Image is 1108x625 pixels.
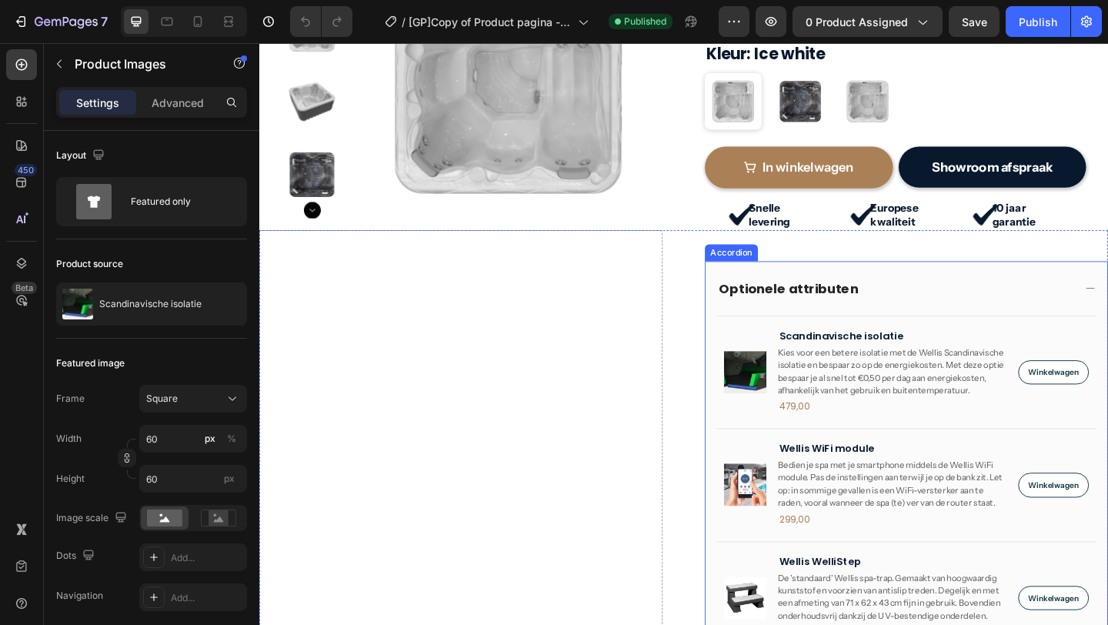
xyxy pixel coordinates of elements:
div: Undo/Redo [290,6,352,37]
button: Winkelwagen [826,590,903,617]
p: Europese kwaliteit [665,172,742,202]
iframe: Design area [259,43,1108,625]
img: product feature img [62,289,93,319]
h2: Wellis WiFi module [564,432,813,449]
div: Featured only [131,184,225,219]
label: Width [56,432,82,446]
span: Save [962,15,987,28]
div: Winkelwagen [836,353,892,363]
div: Add... [171,591,243,605]
button: Save [949,6,1000,37]
div: px [205,432,215,446]
span: Kies voor een betere isolatie met de Wellis Scandinavische isolatie en bespaar zo op de energieko... [564,330,810,383]
p: 7 [101,12,108,31]
div: In winkelwagen [547,125,646,145]
button: In winkelwagen [485,112,689,158]
div: Winkelwagen [836,475,892,486]
button: 7 [6,6,115,37]
div: Navigation [56,589,103,603]
h2: Scandinavische isolatie [564,309,813,326]
div: 479,00 [564,387,813,403]
span: px [224,473,235,484]
button: <p>Showroom afspraak</p> [696,112,900,157]
h2: Wellis WelliStep [564,555,813,572]
div: Winkelwagen [836,598,892,609]
div: Image scale [56,508,130,529]
button: px [222,429,241,448]
button: Square [139,385,247,413]
input: px% [139,425,247,453]
span: Bedien je spa met je smartphone middels de Wellis WiFi module. Pas de instellingen aan terwijl je... [564,453,809,505]
div: Featured image [56,356,125,370]
button: Winkelwagen [826,467,903,493]
button: 0 product assigned [793,6,943,37]
label: Frame [56,392,85,406]
div: % [227,432,236,446]
div: Publish [1019,14,1057,30]
p: Optionele attributen [500,258,652,276]
span: 0 product assigned [806,14,908,30]
p: Snelle levering [532,172,609,202]
div: Product source [56,257,123,271]
div: 450 [15,164,37,176]
a: Scandinavische isolatie [506,335,552,381]
button: Publish [1006,6,1070,37]
div: Accordion [488,221,539,235]
p: Showroom afspraak [732,122,863,147]
p: Product Images [75,55,205,73]
span: / [402,14,405,30]
input: px [139,465,247,493]
span: [GP]Copy of Product pagina - Spa&#39;s (Classic Line) [409,14,572,30]
span: Published [624,15,666,28]
label: Height [56,472,85,486]
span: Square [146,392,178,406]
p: Advanced [152,95,204,111]
button: % [201,429,219,448]
p: 10 jaar garantie [798,172,875,202]
div: Beta [12,282,37,294]
a: Wellis WiFi module [506,457,552,503]
div: 299,00 [564,510,813,526]
p: Settings [76,95,119,111]
div: Dots [56,546,98,567]
p: Scandinavische isolatie [99,299,202,309]
div: Layout [56,145,108,166]
div: Add... [171,551,243,565]
button: Winkelwagen [826,345,903,371]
